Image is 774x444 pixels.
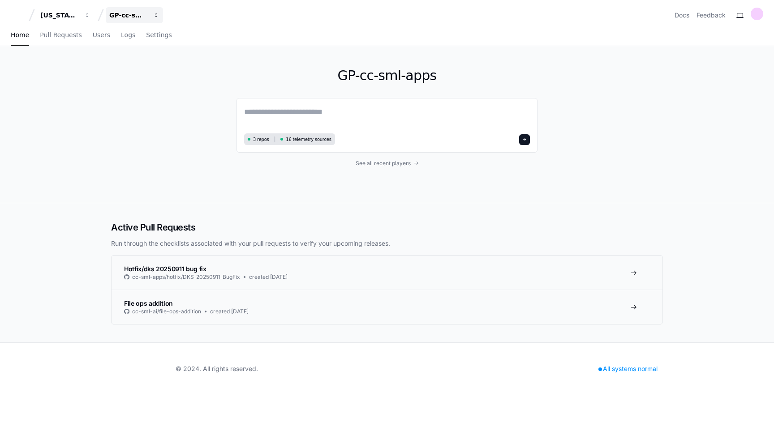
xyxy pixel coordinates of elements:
h1: GP-cc-sml-apps [236,68,537,84]
span: 3 repos [253,136,269,143]
span: cc-sml-ai/file-ops-addition [132,308,201,315]
button: GP-cc-sml-apps [106,7,163,23]
span: Hotfix/dks 20250911 bug fix [124,265,206,273]
span: Pull Requests [40,32,82,38]
h2: Active Pull Requests [111,221,663,234]
span: created [DATE] [210,308,249,315]
span: File ops addition [124,299,173,307]
button: Feedback [697,11,726,20]
div: © 2024. All rights reserved. [176,364,258,373]
a: Pull Requests [40,25,82,46]
span: cc-sml-apps/hotfix/DKS_20250911_BugFix [132,273,240,281]
span: Logs [121,32,135,38]
a: Hotfix/dks 20250911 bug fixcc-sml-apps/hotfix/DKS_20250911_BugFixcreated [DATE] [112,256,662,290]
a: Users [93,25,110,46]
span: created [DATE] [249,273,288,281]
span: 16 telemetry sources [286,136,331,143]
a: See all recent players [236,160,537,167]
span: Home [11,32,29,38]
span: See all recent players [356,160,411,167]
a: Settings [146,25,172,46]
span: Settings [146,32,172,38]
a: Logs [121,25,135,46]
a: Home [11,25,29,46]
div: All systems normal [593,363,663,375]
a: Docs [675,11,689,20]
button: [US_STATE] Pacific [37,7,94,23]
span: Users [93,32,110,38]
a: File ops additioncc-sml-ai/file-ops-additioncreated [DATE] [112,290,662,324]
div: [US_STATE] Pacific [40,11,79,20]
div: GP-cc-sml-apps [109,11,148,20]
p: Run through the checklists associated with your pull requests to verify your upcoming releases. [111,239,663,248]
